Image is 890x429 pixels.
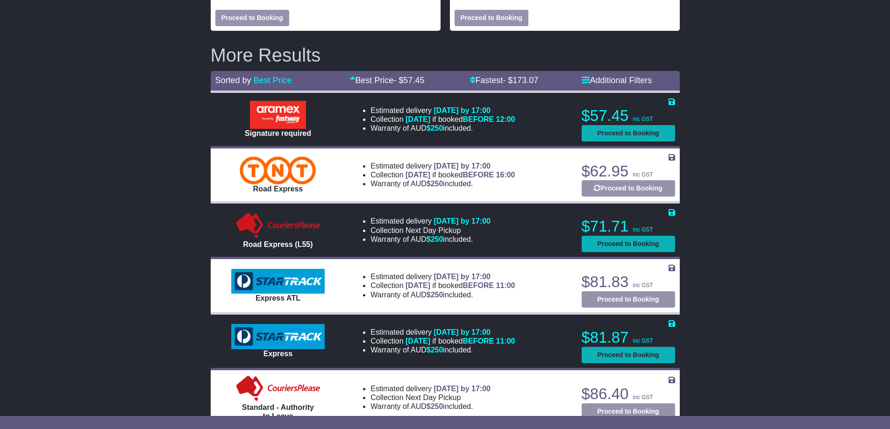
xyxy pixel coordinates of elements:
[370,402,491,411] li: Warranty of AUD included.
[431,291,443,299] span: 250
[243,240,313,248] span: Road Express (L55)
[370,384,491,393] li: Estimated delivery
[633,226,653,233] span: inc GST
[455,10,528,26] button: Proceed to Booking
[582,273,675,291] p: $81.83
[434,385,491,393] span: [DATE] by 17:00
[496,281,515,289] span: 11:00
[370,345,515,354] li: Warranty of AUD included.
[406,281,430,289] span: [DATE]
[242,403,314,420] span: Standard - Authority to Leave
[406,337,430,345] span: [DATE]
[434,162,491,170] span: [DATE] by 17:00
[370,235,491,244] li: Warranty of AUD included.
[582,291,675,308] button: Proceed to Booking
[427,402,443,410] span: $
[370,328,515,337] li: Estimated delivery
[582,328,675,347] p: $81.87
[406,226,461,234] span: Next Day Pickup
[406,394,461,401] span: Next Day Pickup
[370,337,515,345] li: Collection
[434,273,491,281] span: [DATE] by 17:00
[431,346,443,354] span: 250
[250,101,306,129] img: Aramex: Signature required
[254,76,292,85] a: Best Price
[245,129,311,137] span: Signature required
[370,393,491,402] li: Collection
[431,235,443,243] span: 250
[370,290,515,299] li: Warranty of AUD included.
[513,76,538,85] span: 173.07
[370,170,515,179] li: Collection
[211,45,680,65] h2: More Results
[406,171,515,179] span: if booked
[406,115,515,123] span: if booked
[370,272,515,281] li: Estimated delivery
[215,76,251,85] span: Sorted by
[582,385,675,403] p: $86.40
[393,76,424,85] span: - $
[406,171,430,179] span: [DATE]
[463,281,494,289] span: BEFORE
[434,106,491,114] span: [DATE] by 17:00
[431,124,443,132] span: 250
[215,10,289,26] button: Proceed to Booking
[370,281,515,290] li: Collection
[427,124,443,132] span: $
[582,403,675,420] button: Proceed to Booking
[427,235,443,243] span: $
[496,337,515,345] span: 11:00
[231,324,325,349] img: StarTrack: Express
[350,76,424,85] a: Best Price- $57.45
[427,346,443,354] span: $
[463,337,494,345] span: BEFORE
[463,115,494,123] span: BEFORE
[263,350,292,358] span: Express
[370,124,515,133] li: Warranty of AUD included.
[231,269,325,294] img: StarTrack: Express ATL
[496,171,515,179] span: 16:00
[234,212,322,240] img: CouriersPlease: Road Express (L55)
[427,180,443,188] span: $
[503,76,538,85] span: - $
[427,291,443,299] span: $
[582,106,675,125] p: $57.45
[582,347,675,363] button: Proceed to Booking
[434,328,491,336] span: [DATE] by 17:00
[463,171,494,179] span: BEFORE
[470,76,538,85] a: Fastest- $173.07
[370,226,491,235] li: Collection
[240,156,316,184] img: TNT Domestic: Road Express
[633,394,653,401] span: inc GST
[370,217,491,225] li: Estimated delivery
[582,76,652,85] a: Additional Filters
[406,281,515,289] span: if booked
[582,180,675,197] button: Proceed to Booking
[582,236,675,252] button: Proceed to Booking
[582,217,675,236] p: $71.71
[633,338,653,344] span: inc GST
[370,106,515,115] li: Estimated delivery
[370,115,515,124] li: Collection
[633,282,653,288] span: inc GST
[370,162,515,170] li: Estimated delivery
[403,76,424,85] span: 57.45
[253,185,303,193] span: Road Express
[633,171,653,178] span: inc GST
[633,116,653,122] span: inc GST
[582,162,675,181] p: $62.95
[431,180,443,188] span: 250
[406,115,430,123] span: [DATE]
[234,375,322,403] img: Couriers Please: Standard - Authority to Leave
[406,337,515,345] span: if booked
[370,179,515,188] li: Warranty of AUD included.
[431,402,443,410] span: 250
[496,115,515,123] span: 12:00
[582,125,675,141] button: Proceed to Booking
[434,217,491,225] span: [DATE] by 17:00
[256,294,300,302] span: Express ATL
